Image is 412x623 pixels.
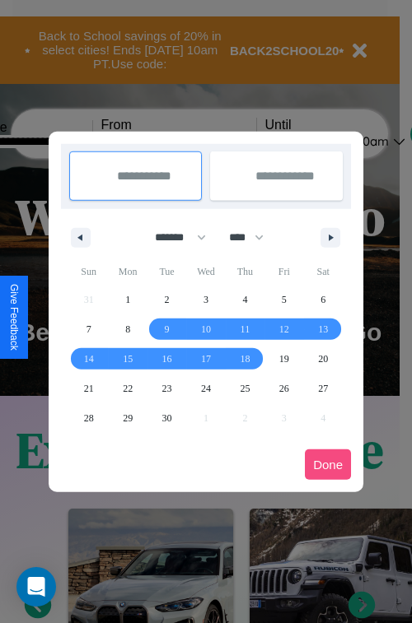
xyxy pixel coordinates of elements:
[87,314,91,344] span: 7
[123,403,133,433] span: 29
[125,285,130,314] span: 1
[125,314,130,344] span: 8
[204,285,208,314] span: 3
[226,314,265,344] button: 11
[69,403,108,433] button: 28
[265,258,303,285] span: Fri
[186,344,225,374] button: 17
[186,374,225,403] button: 24
[147,374,186,403] button: 23
[304,285,343,314] button: 6
[240,344,250,374] span: 18
[318,344,328,374] span: 20
[108,314,147,344] button: 8
[69,344,108,374] button: 14
[147,285,186,314] button: 2
[279,314,289,344] span: 12
[282,285,287,314] span: 5
[147,314,186,344] button: 9
[321,285,325,314] span: 6
[147,403,186,433] button: 30
[318,314,328,344] span: 13
[201,344,211,374] span: 17
[84,374,94,403] span: 21
[165,314,170,344] span: 9
[69,374,108,403] button: 21
[201,374,211,403] span: 24
[318,374,328,403] span: 27
[123,344,133,374] span: 15
[123,374,133,403] span: 22
[279,344,289,374] span: 19
[226,374,265,403] button: 25
[201,314,211,344] span: 10
[226,285,265,314] button: 4
[16,567,56,607] div: Open Intercom Messenger
[147,344,186,374] button: 16
[162,403,172,433] span: 30
[265,374,303,403] button: 26
[186,285,225,314] button: 3
[162,344,172,374] span: 16
[305,449,351,480] button: Done
[265,344,303,374] button: 19
[241,314,250,344] span: 11
[69,314,108,344] button: 7
[8,284,20,351] div: Give Feedback
[108,285,147,314] button: 1
[162,374,172,403] span: 23
[108,374,147,403] button: 22
[186,258,225,285] span: Wed
[108,258,147,285] span: Mon
[226,258,265,285] span: Thu
[304,258,343,285] span: Sat
[108,344,147,374] button: 15
[186,314,225,344] button: 10
[165,285,170,314] span: 2
[108,403,147,433] button: 29
[84,344,94,374] span: 14
[240,374,250,403] span: 25
[84,403,94,433] span: 28
[69,258,108,285] span: Sun
[304,314,343,344] button: 13
[147,258,186,285] span: Tue
[304,344,343,374] button: 20
[242,285,247,314] span: 4
[265,314,303,344] button: 12
[279,374,289,403] span: 26
[226,344,265,374] button: 18
[265,285,303,314] button: 5
[304,374,343,403] button: 27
